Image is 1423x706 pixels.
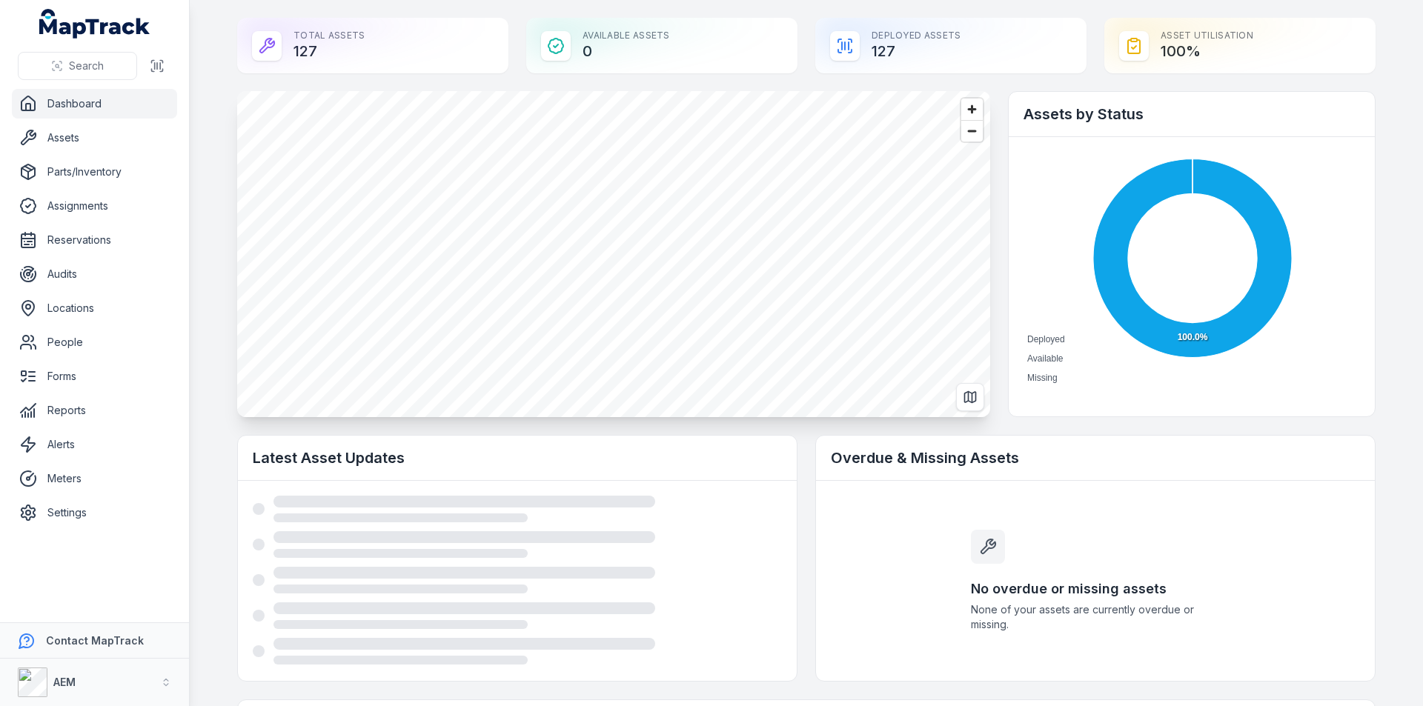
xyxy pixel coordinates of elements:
[12,89,177,119] a: Dashboard
[12,464,177,493] a: Meters
[12,293,177,323] a: Locations
[12,259,177,289] a: Audits
[12,498,177,527] a: Settings
[1027,373,1058,383] span: Missing
[961,120,983,141] button: Zoom out
[53,676,76,688] strong: AEM
[12,396,177,425] a: Reports
[46,634,144,647] strong: Contact MapTrack
[1024,104,1360,124] h2: Assets by Status
[961,99,983,120] button: Zoom in
[971,602,1220,632] span: None of your assets are currently overdue or missing.
[1027,334,1065,344] span: Deployed
[12,327,177,357] a: People
[1027,353,1063,364] span: Available
[12,225,177,255] a: Reservations
[253,447,782,468] h2: Latest Asset Updates
[12,123,177,153] a: Assets
[237,91,990,417] canvas: Map
[12,157,177,187] a: Parts/Inventory
[18,52,137,80] button: Search
[12,362,177,391] a: Forms
[12,430,177,459] a: Alerts
[12,191,177,221] a: Assignments
[831,447,1360,468] h2: Overdue & Missing Assets
[971,579,1220,599] h3: No overdue or missing assets
[69,59,104,73] span: Search
[956,383,984,411] button: Switch to Map View
[39,9,150,39] a: MapTrack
